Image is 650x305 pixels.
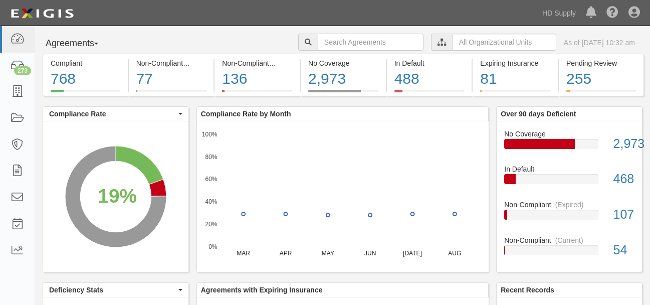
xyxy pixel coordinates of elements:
div: (Expired) [273,58,302,68]
a: In Default488 [387,90,472,98]
div: (Current) [555,235,583,245]
div: In Default [394,58,465,68]
a: In Default468 [504,164,634,200]
text: 60% [205,176,217,183]
span: Compliance Rate [49,109,176,119]
text: 0% [208,243,218,250]
div: No Coverage [497,129,642,139]
span: Deficiency Stats [49,285,176,295]
button: Deficiency Stats [43,283,188,297]
div: 77 [136,68,206,90]
div: 19% [98,182,137,210]
div: 107 [606,206,642,224]
text: MAR [237,250,250,257]
div: 2,973 [606,135,642,153]
text: 40% [205,198,217,205]
svg: A chart. [197,121,489,272]
text: APR [279,250,292,257]
input: Search Agreements [318,34,423,51]
text: MAY [322,250,334,257]
div: 54 [606,241,642,259]
div: Non-Compliant [497,235,642,245]
input: All Organizational Units [453,34,556,51]
b: Compliance Rate by Month [201,110,291,118]
div: Non-Compliant (Expired) [222,58,292,68]
img: logo-5460c22ac91f19d4615b14bd174203de0afe785f0fc80cf4dbbc73dc1793850b.png [8,5,77,23]
a: Non-Compliant(Current)77 [129,90,214,98]
div: As of [DATE] 10:32 am [564,38,635,48]
text: 100% [202,130,218,137]
a: Non-Compliant(Expired)107 [504,200,634,235]
text: 20% [205,221,217,228]
div: 2,973 [308,68,378,90]
text: JUN [364,250,376,257]
text: 80% [205,153,217,160]
div: In Default [497,164,642,174]
div: Pending Review [566,58,636,68]
text: AUG [448,250,461,257]
div: Expiring Insurance [480,58,550,68]
b: Agreements with Expiring Insurance [201,286,323,294]
a: Expiring Insurance81 [473,90,558,98]
b: Recent Records [501,286,554,294]
button: Compliance Rate [43,107,188,121]
a: Pending Review255 [559,90,644,98]
a: HD Supply [537,3,581,23]
a: No Coverage2,973 [504,129,634,165]
svg: A chart. [43,121,188,272]
a: No Coverage2,973 [301,90,386,98]
a: Non-Compliant(Expired)136 [214,90,300,98]
div: No Coverage [308,58,378,68]
div: 136 [222,68,292,90]
button: Agreements [43,34,118,54]
div: 273 [14,66,31,75]
i: Help Center - Complianz [606,7,618,19]
a: Non-Compliant(Current)54 [504,235,634,263]
div: 81 [480,68,550,90]
div: (Current) [187,58,215,68]
a: Compliant768 [43,90,128,98]
div: 768 [51,68,120,90]
div: Non-Compliant (Current) [136,58,206,68]
div: 468 [606,170,642,188]
b: Over 90 days Deficient [501,110,576,118]
div: (Expired) [555,200,584,210]
div: Compliant [51,58,120,68]
div: 255 [566,68,636,90]
div: 488 [394,68,465,90]
div: Non-Compliant [497,200,642,210]
text: [DATE] [403,250,422,257]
